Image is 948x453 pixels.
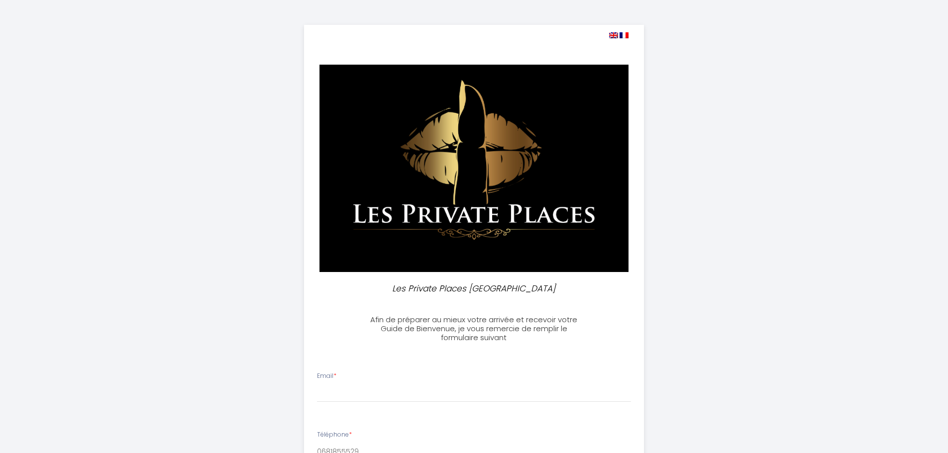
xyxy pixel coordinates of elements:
[363,315,585,342] h3: Afin de préparer au mieux votre arrivée et recevoir votre Guide de Bienvenue, je vous remercie de...
[317,371,336,381] label: Email
[620,32,629,38] img: fr.png
[368,282,581,295] p: Les Private Places [GEOGRAPHIC_DATA]
[609,32,618,38] img: en.png
[317,430,352,440] label: Téléphone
